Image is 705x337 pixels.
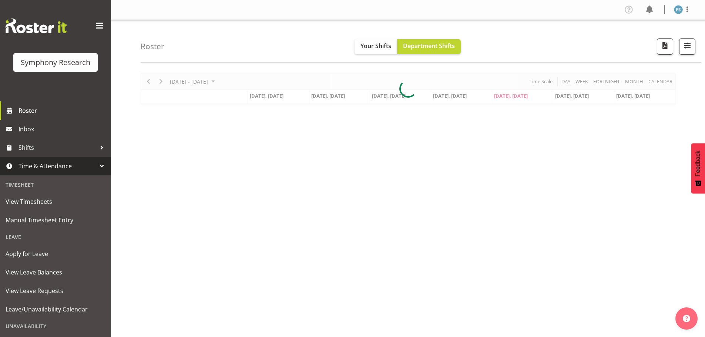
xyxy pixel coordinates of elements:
img: paul-s-stoneham1982.jpg [674,5,683,14]
span: Roster [19,105,107,116]
span: Leave/Unavailability Calendar [6,304,105,315]
div: Timesheet [2,177,109,192]
span: Shifts [19,142,96,153]
span: Time & Attendance [19,161,96,172]
div: Unavailability [2,319,109,334]
a: Apply for Leave [2,245,109,263]
button: Filter Shifts [679,38,695,55]
span: View Timesheets [6,196,105,207]
div: Leave [2,229,109,245]
a: Leave/Unavailability Calendar [2,300,109,319]
span: Feedback [695,151,701,176]
a: Manual Timesheet Entry [2,211,109,229]
a: View Leave Balances [2,263,109,282]
span: Inbox [19,124,107,135]
a: View Leave Requests [2,282,109,300]
button: Department Shifts [397,39,461,54]
a: View Timesheets [2,192,109,211]
button: Download a PDF of the roster according to the set date range. [657,38,673,55]
span: Manual Timesheet Entry [6,215,105,226]
span: Your Shifts [360,42,391,50]
button: Feedback - Show survey [691,143,705,193]
span: View Leave Requests [6,285,105,296]
span: Department Shifts [403,42,455,50]
h4: Roster [141,42,164,51]
span: View Leave Balances [6,267,105,278]
span: Apply for Leave [6,248,105,259]
div: Symphony Research [21,57,90,68]
img: help-xxl-2.png [683,315,690,322]
button: Your Shifts [355,39,397,54]
img: Rosterit website logo [6,18,67,33]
